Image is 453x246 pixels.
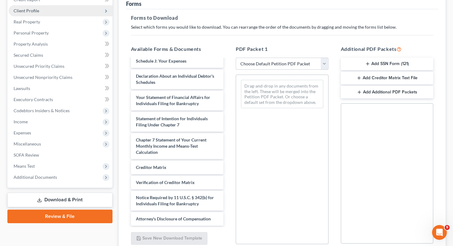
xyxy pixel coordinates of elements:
[136,58,186,64] span: Schedule J: Your Expenses
[9,72,112,83] a: Unsecured Nonpriority Claims
[136,73,214,85] span: Declaration About an Individual Debtor's Schedules
[7,193,112,207] a: Download & Print
[9,94,112,105] a: Executory Contracts
[14,75,72,80] span: Unsecured Nonpriority Claims
[14,86,30,91] span: Lawsuits
[236,45,329,53] h5: PDF Packet 1
[14,163,35,169] span: Means Test
[136,116,208,127] span: Statement of Intention for Individuals Filing Under Chapter 7
[131,45,224,53] h5: Available Forms & Documents
[14,19,40,24] span: Real Property
[14,108,70,113] span: Codebtors Insiders & Notices
[341,72,434,84] button: Add Creditor Matrix Text File
[136,216,211,221] span: Attorney's Disclosure of Compensation
[445,225,450,230] span: 9
[131,232,207,245] button: Save New Download Template
[241,80,323,108] div: Drag-and-drop in any documents from the left. These will be merged into the Petition PDF Packet. ...
[136,180,195,185] span: Verification of Creditor Matrix
[341,45,434,53] h5: Additional PDF Packets
[14,174,57,180] span: Additional Documents
[131,24,434,30] p: Select which forms you would like to download. You can rearrange the order of the documents by dr...
[136,95,210,106] span: Your Statement of Financial Affairs for Individuals Filing for Bankruptcy
[14,30,49,35] span: Personal Property
[14,97,53,102] span: Executory Contracts
[136,137,206,155] span: Chapter 7 Statement of Your Current Monthly Income and Means-Test Calculation
[131,14,434,22] h5: Forms to Download
[7,210,112,223] a: Review & File
[14,152,39,158] span: SOFA Review
[14,141,41,146] span: Miscellaneous
[341,58,434,71] button: Add SSN Form (121)
[14,8,39,13] span: Client Profile
[341,86,434,99] button: Add Additional PDF Packets
[136,165,166,170] span: Creditor Matrix
[9,50,112,61] a: Secured Claims
[432,225,447,240] iframe: Intercom live chat
[9,83,112,94] a: Lawsuits
[14,119,28,124] span: Income
[9,39,112,50] a: Property Analysis
[14,64,64,69] span: Unsecured Priority Claims
[9,61,112,72] a: Unsecured Priority Claims
[9,150,112,161] a: SOFA Review
[14,41,48,47] span: Property Analysis
[14,52,43,58] span: Secured Claims
[14,130,31,135] span: Expenses
[136,195,214,206] span: Notice Required by 11 U.S.C. § 342(b) for Individuals Filing for Bankruptcy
